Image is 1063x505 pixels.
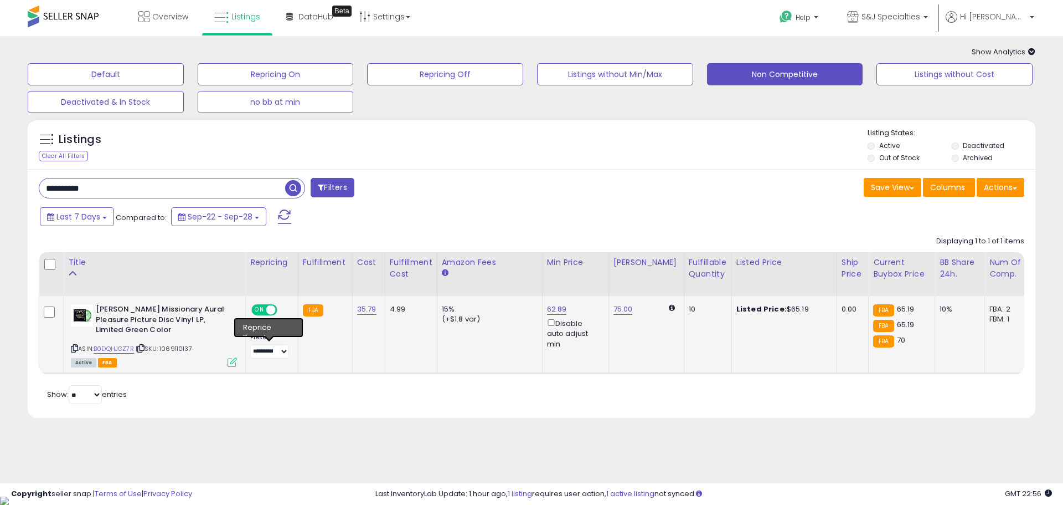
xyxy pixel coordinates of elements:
[442,314,534,324] div: (+$1.8 var)
[96,304,230,338] b: [PERSON_NAME] Missionary Aural Pleasure Picture Disc Vinyl LP, Limited Green Color
[537,63,693,85] button: Listings without Min/Max
[547,304,567,315] a: 62.89
[876,63,1033,85] button: Listings without Cost
[897,335,905,345] span: 70
[842,304,860,314] div: 0.00
[136,344,192,353] span: | SKU: 1069110137
[989,314,1026,324] div: FBM: 1
[11,489,192,499] div: seller snap | |
[946,11,1034,36] a: Hi [PERSON_NAME]
[94,344,134,354] a: B0DQHJGZ7R
[442,257,538,268] div: Amazon Fees
[250,334,290,359] div: Preset:
[250,322,290,331] div: Win BuyBox
[613,304,633,315] a: 75.00
[972,47,1035,57] span: Show Analytics
[188,211,252,222] span: Sep-22 - Sep-28
[508,488,532,499] a: 1 listing
[303,304,323,317] small: FBA
[56,211,100,222] span: Last 7 Days
[547,257,604,268] div: Min Price
[303,257,348,268] div: Fulfillment
[357,257,380,268] div: Cost
[298,11,333,22] span: DataHub
[1005,488,1052,499] span: 2025-10-7 22:56 GMT
[689,304,723,314] div: 10
[689,257,727,280] div: Fulfillable Quantity
[923,178,975,197] button: Columns
[873,320,894,332] small: FBA
[28,91,184,113] button: Deactivated & In Stock
[98,358,117,368] span: FBA
[864,178,921,197] button: Save View
[367,63,523,85] button: Repricing Off
[669,304,675,312] i: Calculated using Dynamic Max Price.
[442,304,534,314] div: 15%
[357,304,376,315] a: 35.79
[873,335,894,348] small: FBA
[736,304,828,314] div: $65.19
[375,489,1052,499] div: Last InventoryLab Update: 1 hour ago, requires user action, not synced.
[252,305,266,315] span: ON
[152,11,188,22] span: Overview
[873,304,894,317] small: FBA
[59,132,101,147] h5: Listings
[960,11,1026,22] span: Hi [PERSON_NAME]
[311,178,354,197] button: Filters
[940,257,980,280] div: BB Share 24h.
[868,128,1035,139] p: Listing States:
[989,257,1030,280] div: Num of Comp.
[879,141,900,150] label: Active
[861,11,920,22] span: S&J Specialties
[613,257,679,268] div: [PERSON_NAME]
[68,257,241,268] div: Title
[897,319,915,330] span: 65.19
[116,212,167,223] span: Compared to:
[897,304,915,314] span: 65.19
[390,304,429,314] div: 4.99
[606,488,654,499] a: 1 active listing
[879,153,920,162] label: Out of Stock
[977,178,1024,197] button: Actions
[250,257,293,268] div: Repricing
[143,488,192,499] a: Privacy Policy
[940,304,976,314] div: 10%
[231,11,260,22] span: Listings
[842,257,864,280] div: Ship Price
[796,13,811,22] span: Help
[95,488,142,499] a: Terms of Use
[963,141,1004,150] label: Deactivated
[442,268,448,278] small: Amazon Fees.
[873,257,930,280] div: Current Buybox Price
[707,63,863,85] button: Non Competitive
[930,182,965,193] span: Columns
[39,151,88,161] div: Clear All Filters
[276,305,293,315] span: OFF
[198,91,354,113] button: no bb at min
[736,257,832,268] div: Listed Price
[736,304,787,314] b: Listed Price:
[11,488,51,499] strong: Copyright
[779,10,793,24] i: Get Help
[71,304,237,366] div: ASIN:
[28,63,184,85] button: Default
[40,207,114,226] button: Last 7 Days
[47,389,127,400] span: Show: entries
[171,207,266,226] button: Sep-22 - Sep-28
[547,317,600,349] div: Disable auto adjust min
[71,304,93,327] img: 41Gk4KzWzCL._SL40_.jpg
[963,153,993,162] label: Archived
[71,358,96,368] span: All listings currently available for purchase on Amazon
[771,2,829,36] a: Help
[332,6,352,17] div: Tooltip anchor
[198,63,354,85] button: Repricing On
[936,236,1024,247] div: Displaying 1 to 1 of 1 items
[989,304,1026,314] div: FBA: 2
[390,257,432,280] div: Fulfillment Cost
